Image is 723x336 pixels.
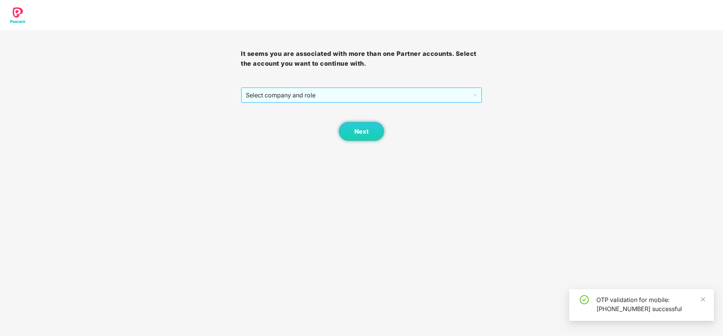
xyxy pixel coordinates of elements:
button: Next [339,122,384,141]
span: Select company and role [246,88,477,102]
span: check-circle [580,295,589,304]
div: OTP validation for mobile: [PHONE_NUMBER] successful [596,295,705,313]
span: close [700,297,706,302]
h3: It seems you are associated with more than one Partner accounts. Select the account you want to c... [241,49,482,68]
span: Next [354,128,369,135]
